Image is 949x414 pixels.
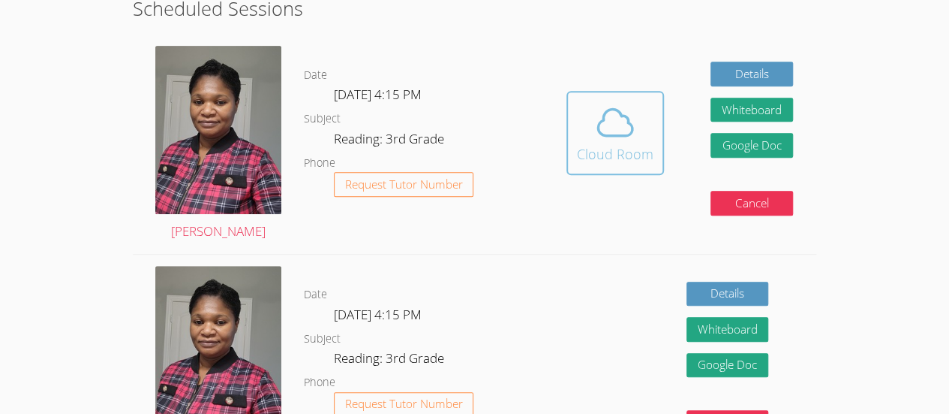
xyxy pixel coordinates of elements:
div: Cloud Room [577,144,653,165]
button: Whiteboard [710,98,793,122]
dt: Date [304,286,327,304]
button: Cancel [710,191,793,216]
span: Request Tutor Number [345,398,463,409]
span: [DATE] 4:15 PM [334,306,422,323]
button: Request Tutor Number [334,172,474,197]
button: Whiteboard [686,317,769,342]
a: Google Doc [686,353,769,378]
a: Details [686,282,769,307]
dt: Date [304,66,327,85]
dd: Reading: 3rd Grade [334,348,447,373]
a: Details [710,62,793,86]
dt: Subject [304,330,341,349]
span: Request Tutor Number [345,179,463,190]
dt: Phone [304,154,335,173]
dt: Subject [304,110,341,128]
img: avatar.png [155,46,281,214]
a: Google Doc [710,133,793,158]
dt: Phone [304,373,335,392]
a: [PERSON_NAME] [155,46,281,242]
span: [DATE] 4:15 PM [334,86,422,103]
button: Cloud Room [566,91,664,175]
dd: Reading: 3rd Grade [334,128,447,154]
